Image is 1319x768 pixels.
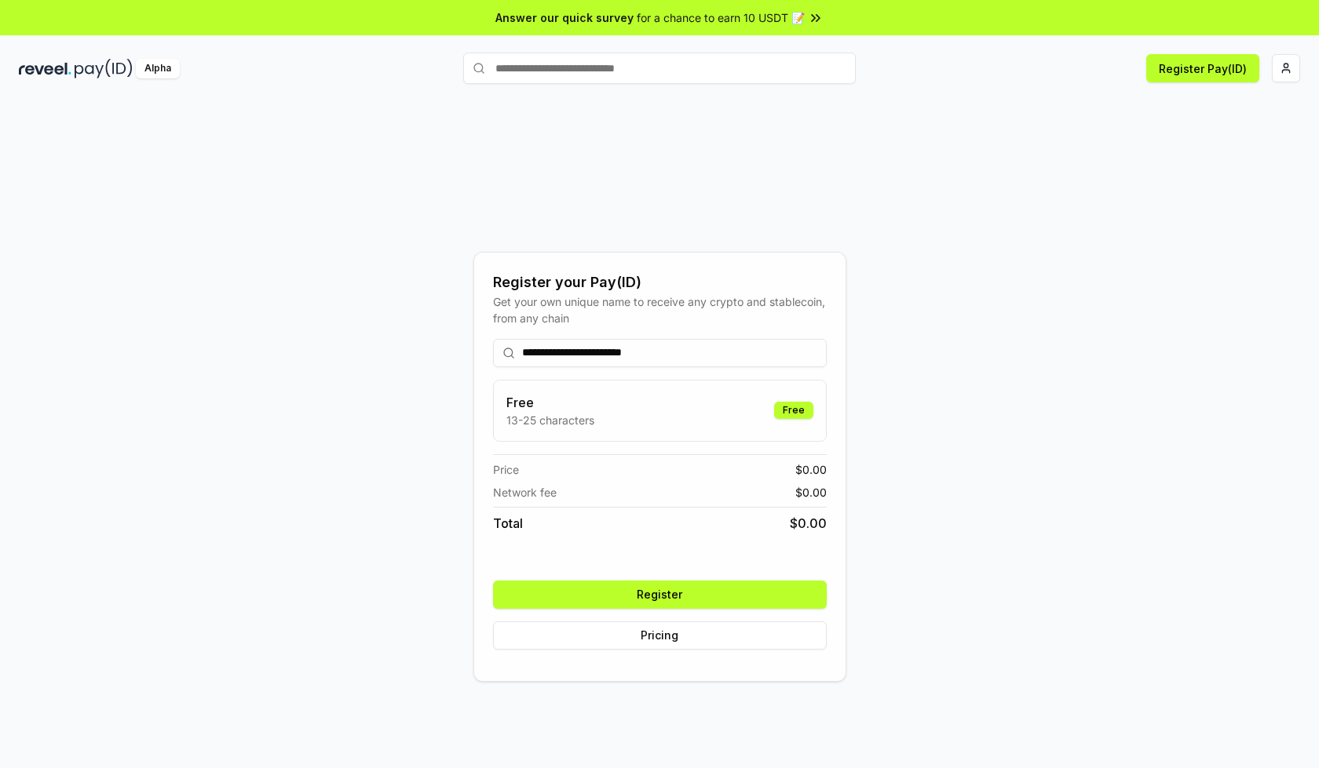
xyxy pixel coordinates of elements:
span: Total [493,514,523,533]
div: Alpha [136,59,180,78]
span: Answer our quick survey [495,9,634,26]
button: Register Pay(ID) [1146,54,1259,82]
span: $ 0.00 [795,484,827,500]
p: 13-25 characters [506,412,594,428]
span: $ 0.00 [790,514,827,533]
span: Price [493,461,519,478]
span: Network fee [493,484,557,500]
h3: Free [506,393,594,412]
div: Get your own unique name to receive any crypto and stablecoin, from any chain [493,293,827,326]
span: for a chance to earn 10 USDT 📝 [637,9,805,26]
span: $ 0.00 [795,461,827,478]
button: Pricing [493,621,827,650]
div: Register your Pay(ID) [493,271,827,293]
img: reveel_dark [19,59,71,78]
img: pay_id [75,59,133,78]
div: Free [774,402,813,419]
button: Register [493,581,827,609]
